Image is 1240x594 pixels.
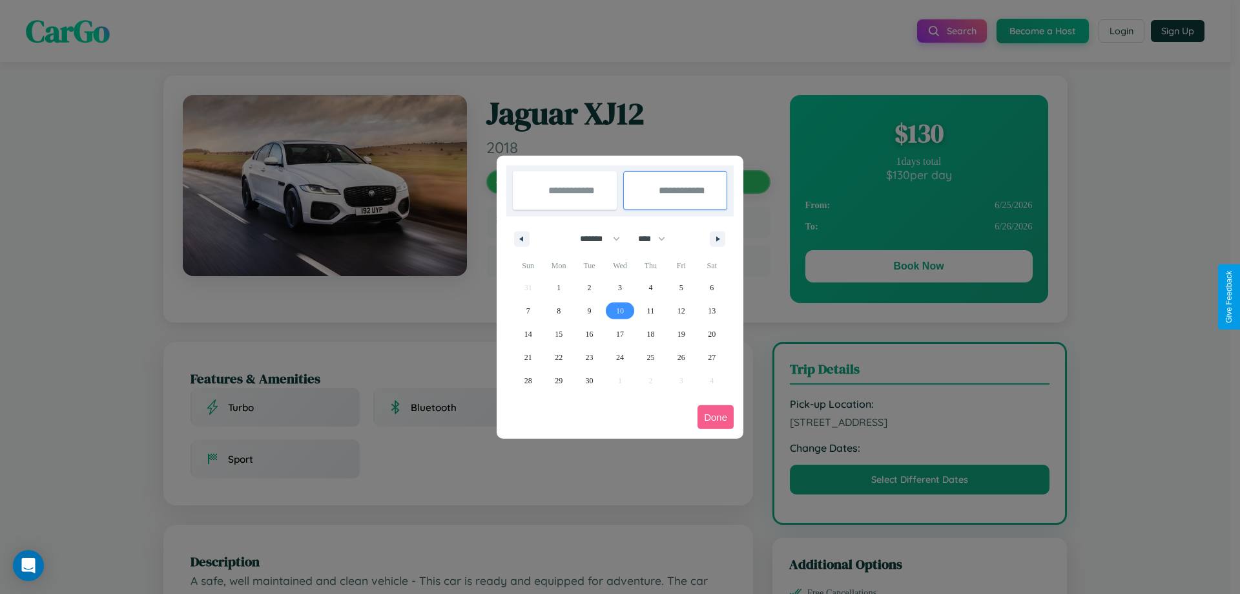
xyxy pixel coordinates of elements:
button: 2 [574,276,604,299]
span: 2 [588,276,592,299]
span: 10 [616,299,624,323]
button: 14 [513,323,543,346]
button: 6 [697,276,727,299]
span: 6 [710,276,714,299]
span: 5 [679,276,683,299]
div: Give Feedback [1224,271,1234,323]
button: 19 [666,323,696,346]
button: 5 [666,276,696,299]
button: 1 [543,276,573,299]
span: 11 [647,299,655,323]
span: 17 [616,323,624,346]
button: 30 [574,369,604,392]
button: 24 [604,346,635,369]
span: 16 [586,323,594,346]
span: 14 [524,323,532,346]
span: 29 [555,369,563,392]
button: 23 [574,346,604,369]
span: Fri [666,255,696,276]
span: Sun [513,255,543,276]
span: 26 [677,346,685,369]
div: Open Intercom Messenger [13,550,44,581]
button: 18 [635,323,666,346]
button: 20 [697,323,727,346]
span: 19 [677,323,685,346]
button: 9 [574,299,604,323]
button: 29 [543,369,573,392]
span: Thu [635,255,666,276]
span: 30 [586,369,594,392]
button: 25 [635,346,666,369]
button: 12 [666,299,696,323]
span: 24 [616,346,624,369]
button: 22 [543,346,573,369]
button: 10 [604,299,635,323]
button: Done [697,405,734,429]
span: 22 [555,346,563,369]
span: 21 [524,346,532,369]
button: 7 [513,299,543,323]
span: 27 [708,346,716,369]
button: 26 [666,346,696,369]
button: 11 [635,299,666,323]
span: Sat [697,255,727,276]
button: 3 [604,276,635,299]
button: 16 [574,323,604,346]
span: 1 [557,276,561,299]
span: Mon [543,255,573,276]
span: 12 [677,299,685,323]
span: 13 [708,299,716,323]
span: 7 [526,299,530,323]
span: 15 [555,323,563,346]
button: 21 [513,346,543,369]
button: 13 [697,299,727,323]
button: 28 [513,369,543,392]
span: 3 [618,276,622,299]
span: 18 [646,323,654,346]
button: 4 [635,276,666,299]
button: 27 [697,346,727,369]
span: 9 [588,299,592,323]
span: 20 [708,323,716,346]
span: 4 [648,276,652,299]
span: 28 [524,369,532,392]
span: 25 [646,346,654,369]
span: Tue [574,255,604,276]
button: 8 [543,299,573,323]
span: 8 [557,299,561,323]
span: 23 [586,346,594,369]
span: Wed [604,255,635,276]
button: 17 [604,323,635,346]
button: 15 [543,323,573,346]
